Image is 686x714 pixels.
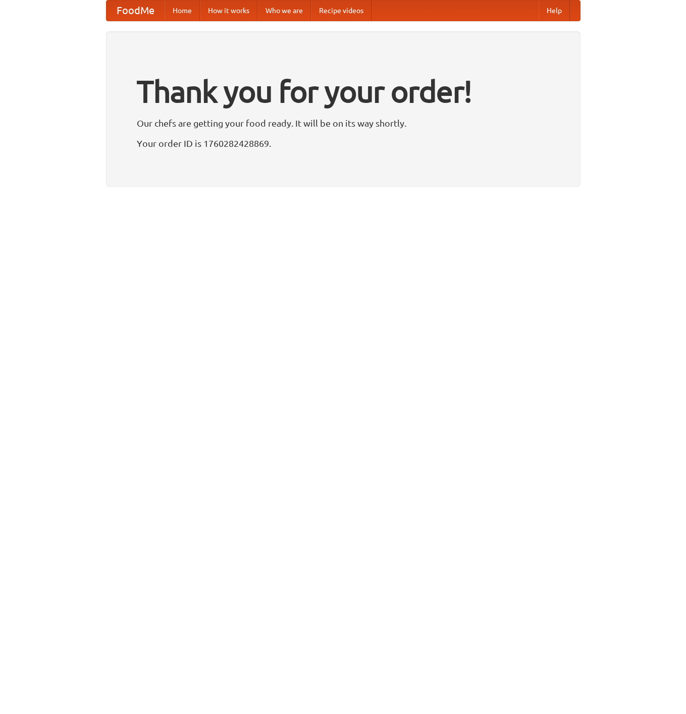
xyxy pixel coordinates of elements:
h1: Thank you for your order! [137,67,550,116]
a: Recipe videos [311,1,372,21]
p: Our chefs are getting your food ready. It will be on its way shortly. [137,116,550,131]
a: FoodMe [107,1,165,21]
a: Help [539,1,570,21]
a: Home [165,1,200,21]
a: How it works [200,1,257,21]
a: Who we are [257,1,311,21]
p: Your order ID is 1760282428869. [137,136,550,151]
